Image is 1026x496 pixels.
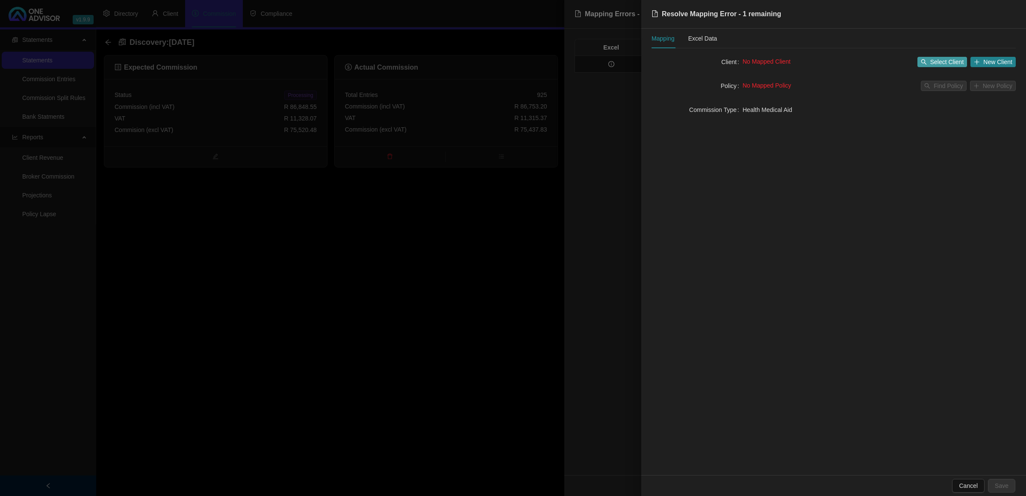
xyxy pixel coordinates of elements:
label: Commission Type [689,103,743,117]
button: New Policy [970,81,1016,91]
span: No Mapped Client [743,58,790,65]
label: Policy [721,79,743,93]
button: Find Policy [921,81,966,91]
div: Excel Data [688,34,717,43]
div: Mapping [652,34,675,43]
span: No Mapped Policy [743,82,791,89]
button: Cancel [952,479,985,493]
span: file-exclamation [652,10,658,17]
label: Client [721,55,743,69]
button: Select Client [917,57,967,67]
button: Save [988,479,1015,493]
span: New Client [983,57,1012,67]
span: Health Medical Aid [743,106,792,113]
button: New Client [970,57,1016,67]
span: Cancel [959,481,978,490]
span: plus [974,59,980,65]
span: search [921,59,927,65]
span: Select Client [930,57,964,67]
span: Resolve Mapping Error - 1 remaining [662,10,781,18]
